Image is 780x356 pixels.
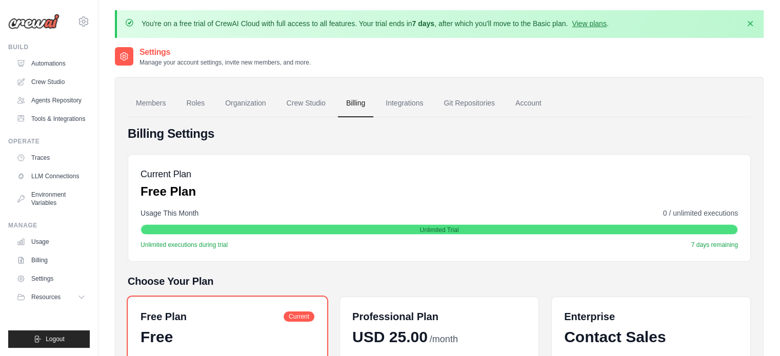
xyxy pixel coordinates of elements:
span: 0 / unlimited executions [663,208,738,218]
a: Crew Studio [12,74,90,90]
div: Operate [8,137,90,145]
span: Resources [31,293,61,301]
a: LLM Connections [12,168,90,184]
a: Agents Repository [12,92,90,109]
a: Billing [338,90,373,117]
a: Automations [12,55,90,72]
a: Integrations [377,90,431,117]
h4: Billing Settings [128,125,751,142]
a: Traces [12,150,90,166]
h5: Choose Your Plan [128,274,751,288]
span: Unlimited Trial [419,226,458,234]
a: View plans [572,19,606,28]
div: Free [141,328,314,346]
span: 7 days remaining [691,241,738,249]
span: /month [430,332,458,346]
a: Organization [217,90,274,117]
a: Crew Studio [278,90,334,117]
a: Roles [178,90,213,117]
span: Logout [46,335,65,343]
p: Free Plan [141,183,196,200]
span: Current [284,311,314,322]
p: You're on a free trial of CrewAI Cloud with full access to all features. Your trial ends in , aft... [142,18,609,29]
h6: Enterprise [564,309,738,324]
p: Manage your account settings, invite new members, and more. [139,58,311,67]
span: Usage This Month [141,208,198,218]
span: Unlimited executions during trial [141,241,228,249]
h6: Free Plan [141,309,187,324]
img: Logo [8,14,59,29]
a: Git Repositories [435,90,503,117]
strong: 7 days [412,19,434,28]
a: Settings [12,270,90,287]
h2: Settings [139,46,311,58]
span: USD 25.00 [352,328,428,346]
button: Logout [8,330,90,348]
h5: Current Plan [141,167,196,181]
a: Environment Variables [12,186,90,211]
div: Manage [8,221,90,229]
a: Usage [12,234,90,250]
a: Billing [12,252,90,268]
a: Account [507,90,550,117]
a: Tools & Integrations [12,111,90,127]
button: Resources [12,289,90,305]
div: Build [8,43,90,51]
a: Members [128,90,174,117]
h6: Professional Plan [352,309,438,324]
div: Contact Sales [564,328,738,346]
